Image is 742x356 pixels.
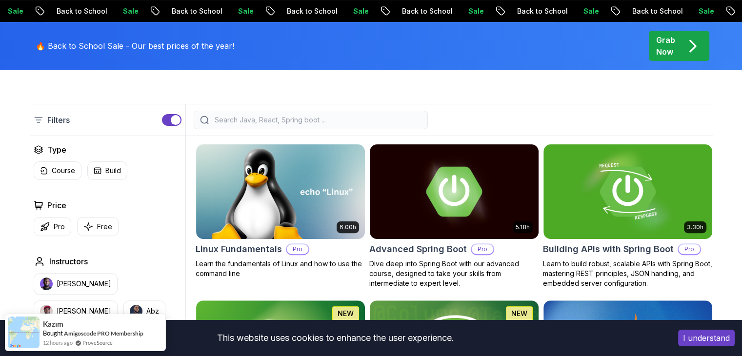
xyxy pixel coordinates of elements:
a: ProveSource [82,338,113,347]
a: Advanced Spring Boot card5.18hAdvanced Spring BootProDive deep into Spring Boot with our advanced... [369,144,539,288]
h2: Type [47,144,66,156]
p: Sale [690,6,722,16]
img: instructor img [40,277,53,290]
p: 6.00h [340,223,356,231]
p: Sale [460,6,491,16]
a: Linux Fundamentals card6.00hLinux FundamentalsProLearn the fundamentals of Linux and how to use t... [196,144,365,278]
p: Filters [47,114,70,126]
button: instructor img[PERSON_NAME] [34,273,118,295]
p: NEW [511,309,527,318]
p: Back to School [509,6,575,16]
button: Course [34,161,81,180]
img: Building APIs with Spring Boot card [543,144,712,239]
p: Pro [472,244,493,254]
a: Building APIs with Spring Boot card3.30hBuilding APIs with Spring BootProLearn to build robust, s... [543,144,713,288]
img: Advanced Spring Boot card [370,144,539,239]
p: Back to School [279,6,345,16]
p: Back to School [163,6,230,16]
p: Dive deep into Spring Boot with our advanced course, designed to take your skills from intermedia... [369,259,539,288]
p: Pro [287,244,308,254]
h2: Instructors [49,256,88,267]
p: Sale [575,6,606,16]
p: Grab Now [656,34,675,58]
a: Amigoscode PRO Membership [64,330,143,337]
span: Kazım [43,320,63,328]
p: NEW [338,309,354,318]
p: Sale [115,6,146,16]
p: Build [105,166,121,176]
img: instructor img [40,305,53,317]
p: Sale [345,6,376,16]
p: Sale [230,6,261,16]
p: Pro [54,222,65,232]
img: Linux Fundamentals card [196,144,365,239]
h2: Advanced Spring Boot [369,242,467,256]
h2: Linux Fundamentals [196,242,282,256]
p: Back to School [624,6,690,16]
span: Bought [43,329,63,337]
p: [PERSON_NAME] [57,306,111,316]
p: 🔥 Back to School Sale - Our best prices of the year! [36,40,234,52]
button: Build [87,161,127,180]
p: Learn to build robust, scalable APIs with Spring Boot, mastering REST principles, JSON handling, ... [543,259,713,288]
p: Abz [146,306,159,316]
span: 12 hours ago [43,338,73,347]
h2: Price [47,199,66,211]
p: [PERSON_NAME] [57,279,111,289]
div: This website uses cookies to enhance the user experience. [7,327,663,349]
p: Course [52,166,75,176]
p: Back to School [394,6,460,16]
button: instructor imgAbz [123,300,165,322]
p: Pro [679,244,700,254]
p: Learn the fundamentals of Linux and how to use the command line [196,259,365,278]
img: provesource social proof notification image [8,316,40,348]
p: 5.18h [516,223,530,231]
input: Search Java, React, Spring boot ... [213,115,421,125]
img: instructor img [130,305,142,317]
button: Pro [34,217,71,236]
p: 3.30h [687,223,703,231]
button: Free [77,217,119,236]
button: Accept cookies [678,330,735,346]
p: Back to School [48,6,115,16]
h2: Building APIs with Spring Boot [543,242,674,256]
button: instructor img[PERSON_NAME] [34,300,118,322]
p: Free [97,222,112,232]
